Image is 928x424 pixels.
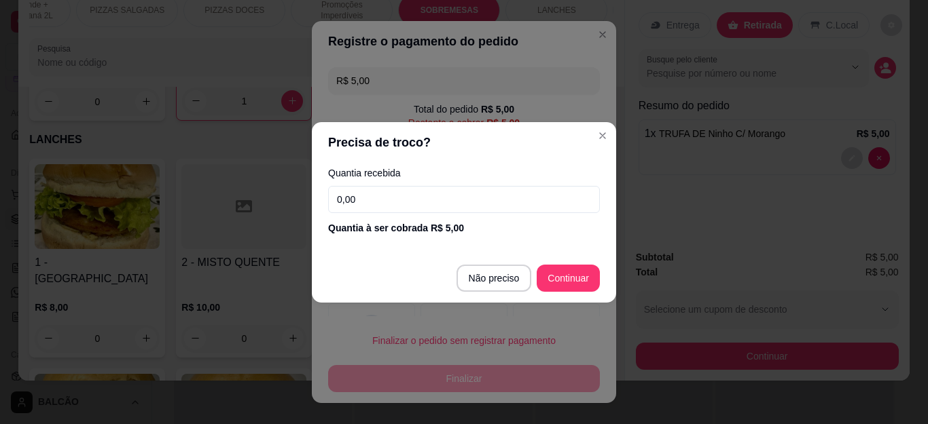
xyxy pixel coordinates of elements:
[328,168,600,178] label: Quantia recebida
[457,265,532,292] button: Não preciso
[328,221,600,235] div: Quantia à ser cobrada R$ 5,00
[537,265,600,292] button: Continuar
[592,125,613,147] button: Close
[312,122,616,163] header: Precisa de troco?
